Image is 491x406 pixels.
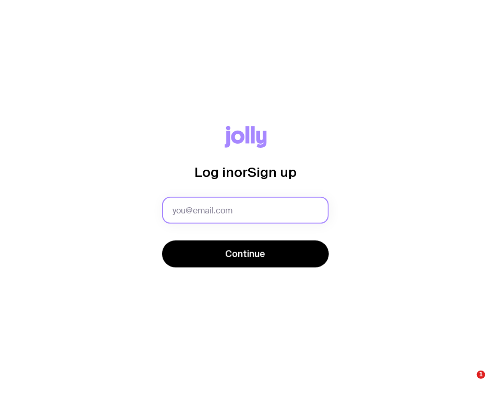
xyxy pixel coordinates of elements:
[456,371,481,396] iframe: Intercom live chat
[234,164,248,180] span: or
[194,164,234,180] span: Log in
[162,197,329,224] input: you@email.com
[477,371,485,379] span: 1
[248,164,297,180] span: Sign up
[226,248,266,260] span: Continue
[162,240,329,268] button: Continue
